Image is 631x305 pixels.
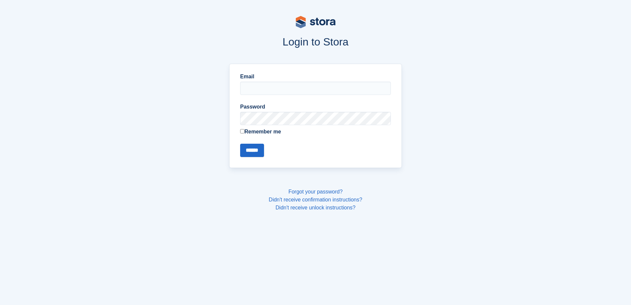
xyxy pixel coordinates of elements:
[240,103,391,111] label: Password
[240,128,391,136] label: Remember me
[103,36,528,48] h1: Login to Stora
[289,189,343,194] a: Forgot your password?
[240,129,244,133] input: Remember me
[296,16,336,28] img: stora-logo-53a41332b3708ae10de48c4981b4e9114cc0af31d8433b30ea865607fb682f29.svg
[276,205,355,210] a: Didn't receive unlock instructions?
[269,197,362,202] a: Didn't receive confirmation instructions?
[240,73,391,81] label: Email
